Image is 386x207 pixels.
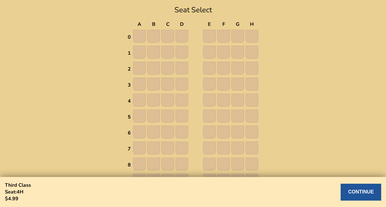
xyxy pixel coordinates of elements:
td: 7 [127,141,132,157]
td: 1 [127,45,132,61]
td: 0 [127,29,132,45]
p: Seat: 4H [5,189,31,195]
td: 2 [127,61,132,77]
button: CONTINUE [341,184,381,201]
th: F [217,21,230,29]
td: 8 [127,157,132,173]
th: D [175,21,189,29]
td: 9 [127,173,132,189]
th: E [203,21,216,29]
th: A [133,21,146,29]
th: B [147,21,160,29]
td: 5 [127,109,132,125]
p: Third Class [5,182,31,189]
p: $ 4.99 [5,195,31,202]
td: 6 [127,125,132,141]
h1: Seat Select [174,5,212,15]
th: H [245,21,259,29]
th: G [231,21,244,29]
td: 4 [127,93,132,109]
th: C [161,21,174,29]
td: 3 [127,77,132,93]
a: CONTINUE [341,189,381,195]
